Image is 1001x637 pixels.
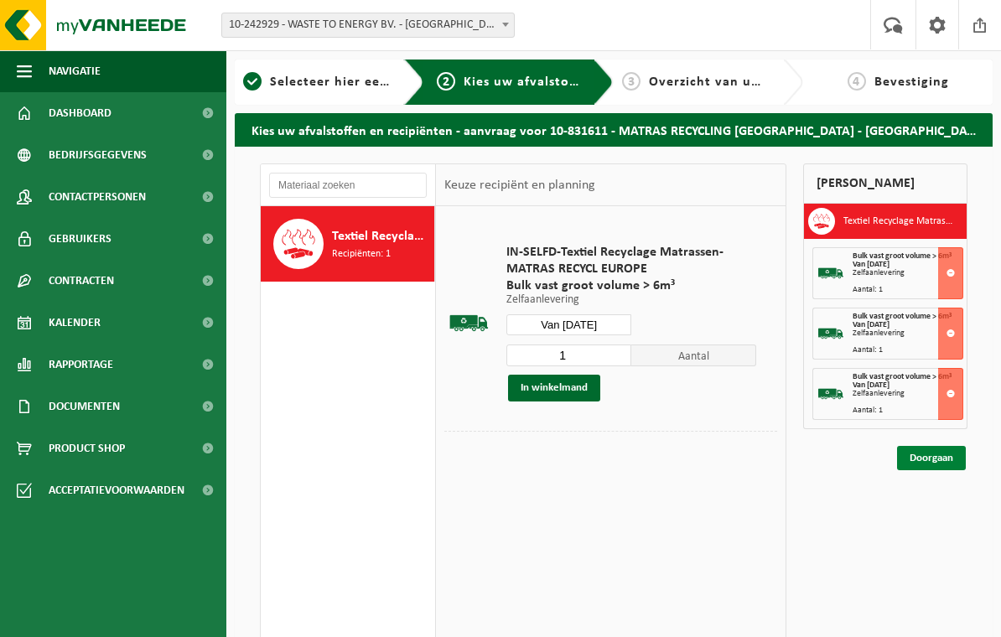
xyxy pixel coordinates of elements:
[853,251,952,261] span: Bulk vast groot volume > 6m³
[49,92,112,134] span: Dashboard
[437,72,455,91] span: 2
[49,427,125,469] span: Product Shop
[853,260,889,269] strong: Van [DATE]
[853,372,952,381] span: Bulk vast groot volume > 6m³
[622,72,641,91] span: 3
[853,390,962,398] div: Zelfaanlevering
[49,344,113,386] span: Rapportage
[261,206,435,282] button: Textiel Recyclage Matrassen (CR) Recipiënten: 1
[853,312,952,321] span: Bulk vast groot volume > 6m³
[235,113,993,146] h2: Kies uw afvalstoffen en recipiënten - aanvraag voor 10-831611 - MATRAS RECYCLING [GEOGRAPHIC_DATA...
[874,75,949,89] span: Bevestiging
[897,446,966,470] a: Doorgaan
[853,329,962,338] div: Zelfaanlevering
[332,246,391,262] span: Recipiënten: 1
[49,302,101,344] span: Kalender
[843,208,954,235] h3: Textiel Recyclage Matrassen (CR)
[506,244,756,277] span: IN-SELFD-Textiel Recyclage Matrassen- MATRAS RECYCL EUROPE
[49,134,147,176] span: Bedrijfsgegevens
[243,72,262,91] span: 1
[221,13,515,38] span: 10-242929 - WASTE TO ENERGY BV. - NIJKERK
[853,320,889,329] strong: Van [DATE]
[506,314,631,335] input: Selecteer datum
[270,75,451,89] span: Selecteer hier een vestiging
[649,75,826,89] span: Overzicht van uw aanvraag
[848,72,866,91] span: 4
[803,163,967,204] div: [PERSON_NAME]
[436,164,604,206] div: Keuze recipiënt en planning
[49,218,112,260] span: Gebruikers
[49,260,114,302] span: Contracten
[853,346,962,355] div: Aantal: 1
[49,176,146,218] span: Contactpersonen
[332,226,430,246] span: Textiel Recyclage Matrassen (CR)
[506,277,756,294] span: Bulk vast groot volume > 6m³
[222,13,514,37] span: 10-242929 - WASTE TO ENERGY BV. - NIJKERK
[508,375,600,401] button: In winkelmand
[631,344,756,366] span: Aantal
[506,294,756,306] p: Zelfaanlevering
[853,381,889,390] strong: Van [DATE]
[853,286,962,294] div: Aantal: 1
[853,269,962,277] div: Zelfaanlevering
[853,407,962,415] div: Aantal: 1
[49,386,120,427] span: Documenten
[49,50,101,92] span: Navigatie
[269,173,427,198] input: Materiaal zoeken
[464,75,694,89] span: Kies uw afvalstoffen en recipiënten
[49,469,184,511] span: Acceptatievoorwaarden
[243,72,391,92] a: 1Selecteer hier een vestiging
